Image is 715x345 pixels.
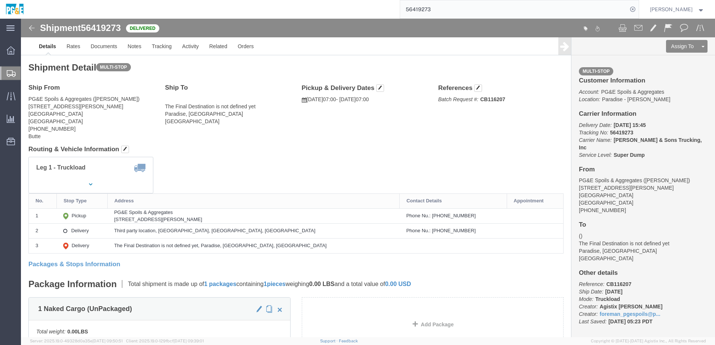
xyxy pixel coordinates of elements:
[650,5,693,13] span: Evelyn Angel
[5,4,24,15] img: logo
[650,5,705,14] button: [PERSON_NAME]
[21,19,715,337] iframe: FS Legacy Container
[591,338,706,344] span: Copyright © [DATE]-[DATE] Agistix Inc., All Rights Reserved
[92,339,123,343] span: [DATE] 09:50:51
[174,339,204,343] span: [DATE] 09:39:01
[30,339,123,343] span: Server: 2025.19.0-49328d0a35e
[400,0,627,18] input: Search for shipment number, reference number
[126,339,204,343] span: Client: 2025.19.0-129fbcf
[320,339,339,343] a: Support
[339,339,358,343] a: Feedback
